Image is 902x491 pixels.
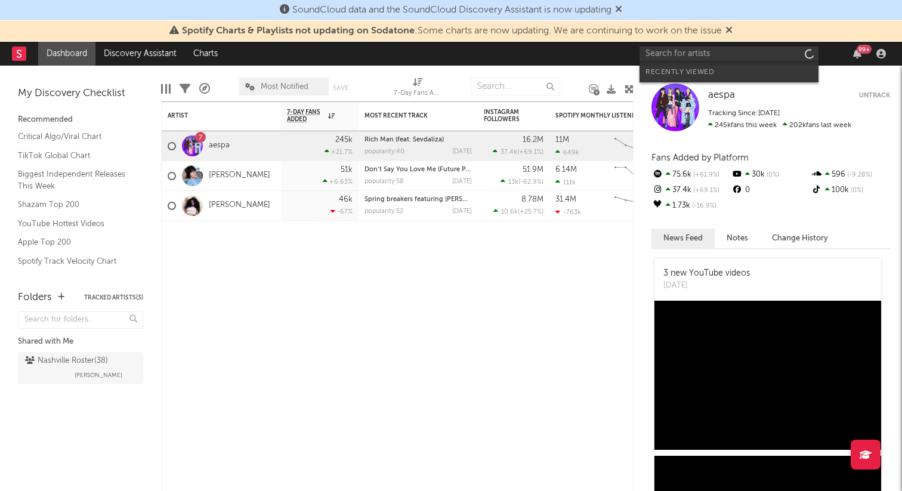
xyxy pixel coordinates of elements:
[615,5,622,15] span: Dismiss
[555,166,577,174] div: 6.14M
[364,166,497,173] a: Don’t Say You Love Me (Future Pop Remix)
[452,208,472,215] div: [DATE]
[857,45,872,54] div: 99 +
[333,85,348,91] button: Save
[859,89,890,101] button: Untrack
[508,179,518,186] span: 13k
[341,166,353,174] div: 51k
[725,26,733,36] span: Dismiss
[640,47,818,61] input: Search for artists
[364,149,404,155] div: popularity: 40
[849,187,863,194] span: 0 %
[18,255,131,268] a: Spotify Track Velocity Chart
[651,153,749,162] span: Fans Added by Platform
[708,110,780,117] span: Tracking Since: [DATE]
[209,200,270,211] a: [PERSON_NAME]
[18,168,131,192] a: Biggest Independent Releases This Week
[394,87,441,101] div: 7-Day Fans Added (7-Day Fans Added)
[708,89,735,101] a: aespa
[651,228,715,248] button: News Feed
[364,112,454,119] div: Most Recent Track
[261,83,308,91] span: Most Notified
[364,166,472,173] div: Don’t Say You Love Me (Future Pop Remix)
[523,136,543,144] div: 16.2M
[182,26,415,36] span: Spotify Charts & Playlists not updating on Sodatone
[18,335,143,349] div: Shared with Me
[323,178,353,186] div: +6.63 %
[493,148,543,156] div: ( )
[95,42,185,66] a: Discovery Assistant
[731,183,810,198] div: 0
[18,311,143,329] input: Search for folders...
[845,172,872,178] span: -9.28 %
[811,167,890,183] div: 596
[609,161,663,191] svg: Chart title
[161,72,171,106] div: Edit Columns
[708,90,735,100] span: aespa
[364,208,403,215] div: popularity: 52
[18,149,131,162] a: TikTok Global Chart
[691,187,719,194] span: +69.1 %
[18,87,143,101] div: My Discovery Checklist
[760,228,840,248] button: Change History
[715,228,760,248] button: Notes
[555,149,579,156] div: 649k
[501,178,543,186] div: ( )
[394,72,441,106] div: 7-Day Fans Added (7-Day Fans Added)
[555,208,581,216] div: -763k
[708,122,851,129] span: 202k fans last week
[25,354,108,368] div: Nashville Roster ( 38 )
[180,72,190,106] div: Filters
[339,196,353,203] div: 46k
[765,172,779,178] span: 0 %
[609,191,663,221] svg: Chart title
[663,267,750,280] div: 3 new YouTube videos
[493,208,543,215] div: ( )
[651,167,731,183] div: 75.6k
[209,171,270,181] a: [PERSON_NAME]
[199,72,210,106] div: A&R Pipeline
[18,130,131,143] a: Critical Algo/Viral Chart
[519,149,542,156] span: +69.1 %
[520,209,542,215] span: +25.7 %
[364,178,404,185] div: popularity: 58
[651,183,731,198] div: 37.4k
[182,26,722,36] span: : Some charts are now updating. We are continuing to work on the issue
[287,109,325,123] span: 7-Day Fans Added
[731,167,810,183] div: 30k
[471,78,560,95] input: Search...
[609,131,663,161] svg: Chart title
[364,137,444,143] a: Rich Man (feat. Sevdaliza)
[18,198,131,211] a: Shazam Top 200
[501,149,517,156] span: 37.4k
[708,122,777,129] span: 245k fans this week
[811,183,890,198] div: 100k
[555,196,576,203] div: 31.4M
[452,178,472,185] div: [DATE]
[853,49,861,58] button: 99+
[690,203,716,209] span: -16.9 %
[168,112,257,119] div: Artist
[645,65,813,79] div: Recently Viewed
[292,5,611,15] span: SoundCloud data and the SoundCloud Discovery Assistant is now updating
[335,136,353,144] div: 245k
[523,166,543,174] div: 51.9M
[38,42,95,66] a: Dashboard
[209,141,230,151] a: aespa
[18,236,131,249] a: Apple Top 200
[501,209,518,215] span: 10.6k
[651,198,731,214] div: 1.73k
[520,179,542,186] span: -62.9 %
[663,280,750,292] div: [DATE]
[555,112,645,119] div: Spotify Monthly Listeners
[18,217,131,230] a: YouTube Hottest Videos
[484,109,526,123] div: Instagram Followers
[75,368,122,382] span: [PERSON_NAME]
[325,148,353,156] div: +21.7 %
[364,137,472,143] div: Rich Man (feat. Sevdaliza)
[364,196,497,203] a: Spring breakers featuring [PERSON_NAME]
[521,196,543,203] div: 8.78M
[452,149,472,155] div: [DATE]
[18,113,143,127] div: Recommended
[185,42,226,66] a: Charts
